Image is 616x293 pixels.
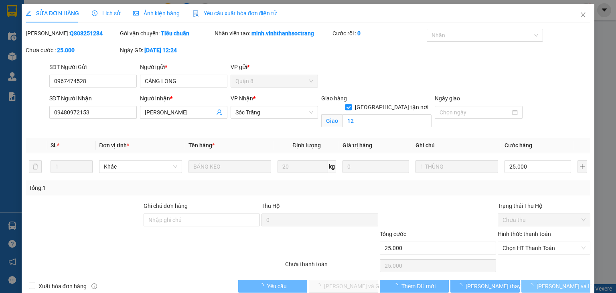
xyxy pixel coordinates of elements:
[572,4,594,26] button: Close
[435,95,460,102] label: Ngày giao
[505,142,532,149] span: Cước hàng
[332,29,425,38] div: Cước rồi :
[91,283,97,289] span: info-circle
[321,95,347,102] span: Giao hàng
[577,160,587,173] button: plus
[104,161,177,173] span: Khác
[235,106,313,118] span: Sóc Trăng
[380,280,449,293] button: Thêm ĐH mới
[580,12,586,18] span: close
[342,160,409,173] input: 0
[498,201,590,210] div: Trạng thái Thu Hộ
[161,30,189,37] b: Tiêu chuẩn
[216,109,223,116] span: user-add
[192,10,199,17] img: icon
[26,10,31,16] span: edit
[457,283,466,289] span: loading
[51,142,57,149] span: SL
[415,160,498,173] input: Ghi Chú
[57,47,75,53] b: 25.000
[357,30,361,37] b: 0
[120,46,213,55] div: Ngày GD:
[92,10,120,16] span: Lịch sử
[261,203,280,209] span: Thu Hộ
[29,160,42,173] button: delete
[140,63,227,71] div: Người gửi
[92,10,97,16] span: clock-circle
[258,283,267,289] span: loading
[55,43,107,52] li: VP Sóc Trăng
[235,75,313,87] span: Quận 8
[55,54,61,59] span: environment
[4,4,116,34] li: Vĩnh Thành (Sóc Trăng)
[328,160,336,173] span: kg
[238,280,308,293] button: Yêu cầu
[309,280,378,293] button: [PERSON_NAME] và Giao hàng
[292,142,321,149] span: Định lượng
[188,142,215,149] span: Tên hàng
[26,46,118,55] div: Chưa cước :
[267,282,287,291] span: Yêu cầu
[26,10,79,16] span: SỬA ĐƠN HÀNG
[4,4,32,32] img: logo.jpg
[4,54,10,59] span: environment
[498,231,551,237] label: Hình thức thanh toán
[380,231,406,237] span: Tổng cước
[4,43,55,52] li: VP Quận 8
[521,280,591,293] button: [PERSON_NAME] và In
[49,63,137,71] div: SĐT Người Gửi
[144,47,177,53] b: [DATE] 12:24
[321,114,342,127] span: Giao
[352,103,432,112] span: [GEOGRAPHIC_DATA] tận nơi
[70,30,103,37] b: Q808251284
[140,94,227,103] div: Người nhận
[537,282,593,291] span: [PERSON_NAME] và In
[440,108,510,117] input: Ngày giao
[528,283,537,289] span: loading
[188,160,271,173] input: VD: Bàn, Ghế
[284,260,379,274] div: Chưa thanh toán
[99,142,129,149] span: Đơn vị tính
[503,214,586,226] span: Chưa thu
[26,29,118,38] div: [PERSON_NAME]:
[144,203,188,209] label: Ghi chú đơn hàng
[192,10,277,16] span: Yêu cầu xuất hóa đơn điện tử
[231,63,318,71] div: VP gửi
[412,138,501,153] th: Ghi chú
[231,95,253,102] span: VP Nhận
[401,282,436,291] span: Thêm ĐH mới
[133,10,139,16] span: picture
[133,10,180,16] span: Ảnh kiện hàng
[35,282,90,291] span: Xuất hóa đơn hàng
[342,142,372,149] span: Giá trị hàng
[503,242,586,254] span: Chọn HT Thanh Toán
[342,114,432,127] input: Giao tận nơi
[144,214,260,226] input: Ghi chú đơn hàng
[120,29,213,38] div: Gói vận chuyển:
[29,183,238,192] div: Tổng: 1
[251,30,314,37] b: minh.vinhthanhsoctrang
[49,94,137,103] div: SĐT Người Nhận
[466,282,530,291] span: [PERSON_NAME] thay đổi
[215,29,331,38] div: Nhân viên tạo:
[393,283,401,289] span: loading
[450,280,520,293] button: [PERSON_NAME] thay đổi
